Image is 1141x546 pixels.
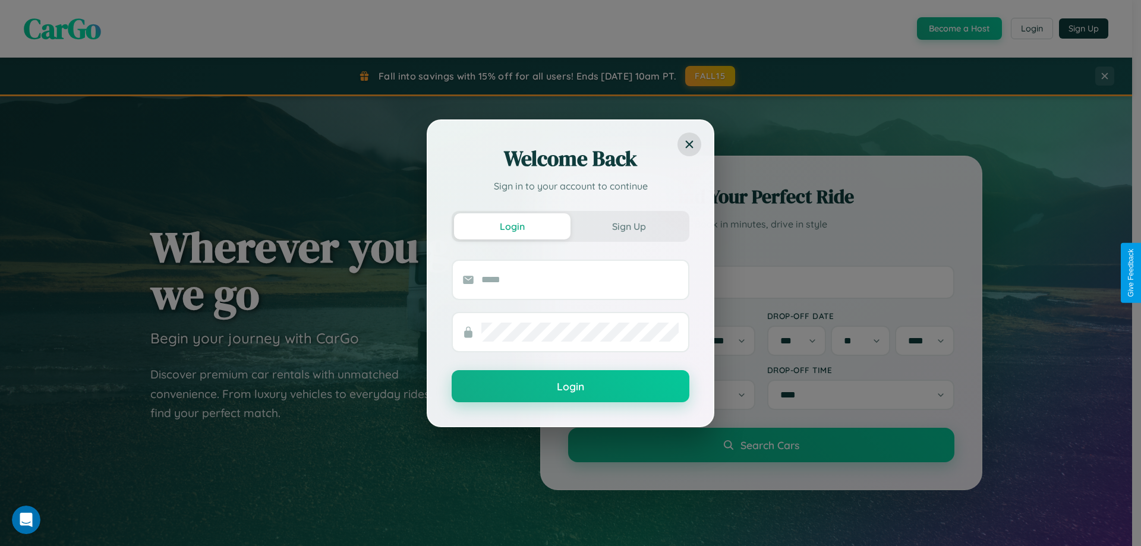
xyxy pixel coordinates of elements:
[452,370,689,402] button: Login
[12,506,40,534] iframe: Intercom live chat
[1127,249,1135,297] div: Give Feedback
[452,144,689,173] h2: Welcome Back
[452,179,689,193] p: Sign in to your account to continue
[570,213,687,239] button: Sign Up
[454,213,570,239] button: Login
